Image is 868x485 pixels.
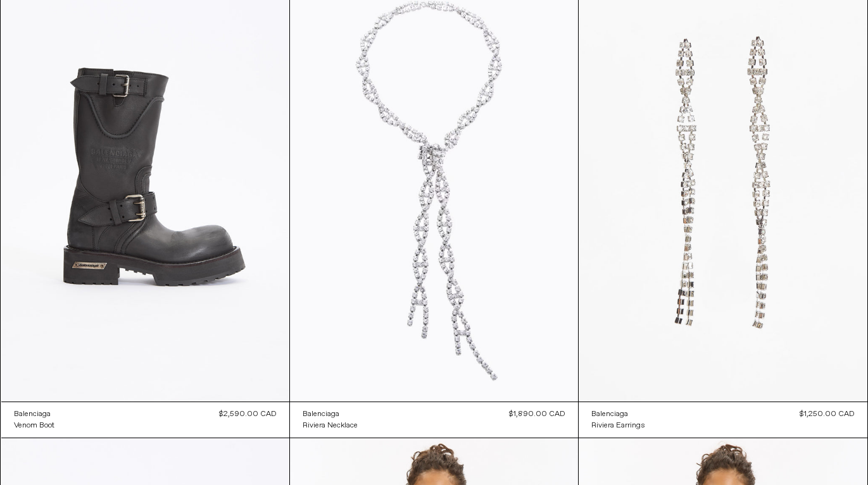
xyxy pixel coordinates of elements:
[303,409,339,420] div: Balenciaga
[591,421,645,431] div: Riviera Earrings
[303,408,358,420] a: Balenciaga
[591,408,645,420] a: Balenciaga
[14,421,54,431] div: Venom Boot
[14,409,51,420] div: Balenciaga
[14,420,54,431] a: Venom Boot
[303,421,358,431] div: Riviera Necklace
[591,409,628,420] div: Balenciaga
[14,408,54,420] a: Balenciaga
[800,408,855,420] div: $1,250.00 CAD
[303,420,358,431] a: Riviera Necklace
[591,420,645,431] a: Riviera Earrings
[509,408,565,420] div: $1,890.00 CAD
[219,408,277,420] div: $2,590.00 CAD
